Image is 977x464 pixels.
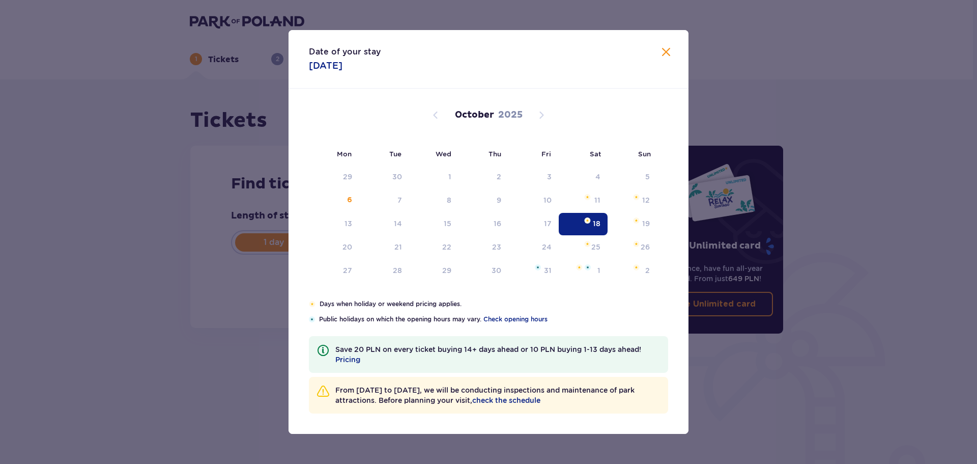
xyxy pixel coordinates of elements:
div: 5 [645,172,650,182]
p: Save 20 PLN on every ticket buying 14+ days ahead or 10 PLN buying 1-13 days ahead! [335,344,660,365]
div: 6 [347,195,352,205]
div: 30 [392,172,402,182]
small: Sat [590,150,601,158]
img: Orange star [633,217,640,224]
div: 27 [343,265,352,276]
td: Thursday, October 30, 2025 [458,260,509,282]
button: Next month [535,109,548,121]
div: 7 [397,195,402,205]
td: Sunday, October 19, 2025 [608,213,657,235]
td: Wednesday, October 22, 2025 [409,236,458,259]
img: Blue star [309,316,315,322]
div: 2 [645,265,650,276]
p: Days when holiday or weekend pricing applies. [320,299,668,309]
button: Previous month [429,109,442,121]
td: Date not available. Sunday, October 5, 2025 [608,166,657,188]
td: Saturday, October 25, 2025 [559,236,608,259]
td: Wednesday, October 29, 2025 [409,260,458,282]
img: Blue star [535,264,541,270]
small: Fri [541,150,551,158]
td: Sunday, November 2, 2025 [608,260,657,282]
small: Thu [489,150,501,158]
img: Orange star [576,264,583,270]
td: Date not available. Saturday, October 4, 2025 [559,166,608,188]
img: Orange star [584,241,591,247]
img: Orange star [633,264,640,270]
td: Tuesday, October 28, 2025 [359,260,410,282]
td: Tuesday, October 7, 2025 [359,189,410,212]
div: 17 [544,219,552,229]
img: Orange star [633,194,640,200]
a: Check opening hours [483,315,548,324]
div: 21 [394,242,402,252]
small: Wed [436,150,451,158]
p: Public holidays on which the opening hours may vary. [319,315,668,324]
img: Orange star [584,194,591,200]
small: Mon [337,150,352,158]
td: Date not available. Wednesday, October 1, 2025 [409,166,458,188]
div: 1 [448,172,451,182]
td: Saturday, November 1, 2025 [559,260,608,282]
td: Friday, October 24, 2025 [508,236,559,259]
div: 18 [593,219,600,229]
div: 16 [494,219,501,229]
div: 20 [342,242,352,252]
p: [DATE] [309,60,342,72]
div: 14 [394,219,402,229]
div: 19 [642,219,650,229]
td: Friday, October 17, 2025 [508,213,559,235]
td: Monday, October 6, 2025 [309,189,359,212]
div: 23 [492,242,501,252]
td: Sunday, October 26, 2025 [608,236,657,259]
td: Date selected. Saturday, October 18, 2025 [559,213,608,235]
div: 24 [542,242,552,252]
p: October [455,109,494,121]
small: Sun [638,150,651,158]
p: From [DATE] to [DATE], we will be conducting inspections and maintenance of park attractions. Bef... [335,385,660,405]
div: 31 [544,265,552,276]
td: Friday, October 10, 2025 [508,189,559,212]
td: Thursday, October 9, 2025 [458,189,509,212]
img: Orange star [309,301,315,307]
small: Tue [389,150,401,158]
td: Date not available. Friday, October 3, 2025 [508,166,559,188]
div: 29 [343,172,352,182]
div: 12 [642,195,650,205]
div: 9 [497,195,501,205]
div: 3 [547,172,552,182]
td: Thursday, October 16, 2025 [458,213,509,235]
div: 4 [595,172,600,182]
div: 30 [492,265,501,276]
td: Saturday, October 11, 2025 [559,189,608,212]
a: Pricing [335,354,360,365]
div: 10 [543,195,552,205]
div: 15 [444,219,451,229]
td: Date not available. Tuesday, September 30, 2025 [359,166,410,188]
td: Thursday, October 23, 2025 [458,236,509,259]
td: Monday, October 13, 2025 [309,213,359,235]
td: Date not available. Monday, September 29, 2025 [309,166,359,188]
td: Date not available. Thursday, October 2, 2025 [458,166,509,188]
p: 2025 [498,109,523,121]
div: 1 [597,265,600,276]
a: check the schedule [472,395,540,405]
td: Tuesday, October 21, 2025 [359,236,410,259]
div: 26 [641,242,650,252]
img: Blue star [585,264,591,270]
td: Monday, October 20, 2025 [309,236,359,259]
div: 22 [442,242,451,252]
div: 11 [594,195,600,205]
button: Close [660,46,672,59]
img: Orange star [633,241,640,247]
div: 25 [591,242,600,252]
td: Sunday, October 12, 2025 [608,189,657,212]
div: 29 [442,265,451,276]
img: Orange star [584,217,591,224]
td: Monday, October 27, 2025 [309,260,359,282]
p: Date of your stay [309,46,381,58]
div: 8 [447,195,451,205]
td: Friday, October 31, 2025 [508,260,559,282]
